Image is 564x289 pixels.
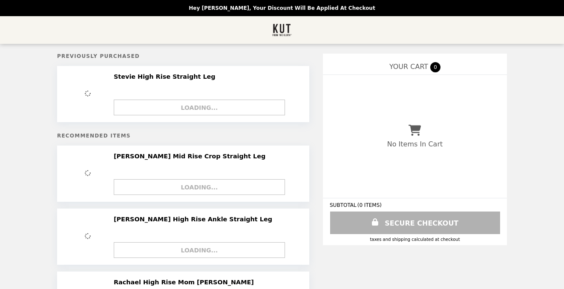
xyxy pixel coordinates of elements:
[430,62,440,72] span: 0
[389,63,428,71] span: YOUR CART
[387,140,443,148] p: No Items In Cart
[357,202,382,208] span: ( 0 ITEMS )
[114,278,257,286] h2: Rachael High Rise Mom [PERSON_NAME]
[272,21,292,39] img: Brand Logo
[114,152,269,160] h2: [PERSON_NAME] Mid Rise Crop Straight Leg
[114,73,219,80] h2: Stevie High Rise Straight Leg
[330,202,357,208] span: SUBTOTAL
[57,53,309,59] h5: Previously Purchased
[330,237,500,242] div: Taxes and Shipping calculated at checkout
[114,215,276,223] h2: [PERSON_NAME] High Rise Ankle Straight Leg
[57,133,309,139] h5: Recommended Items
[189,5,375,11] p: Hey [PERSON_NAME], your discount will be applied at checkout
